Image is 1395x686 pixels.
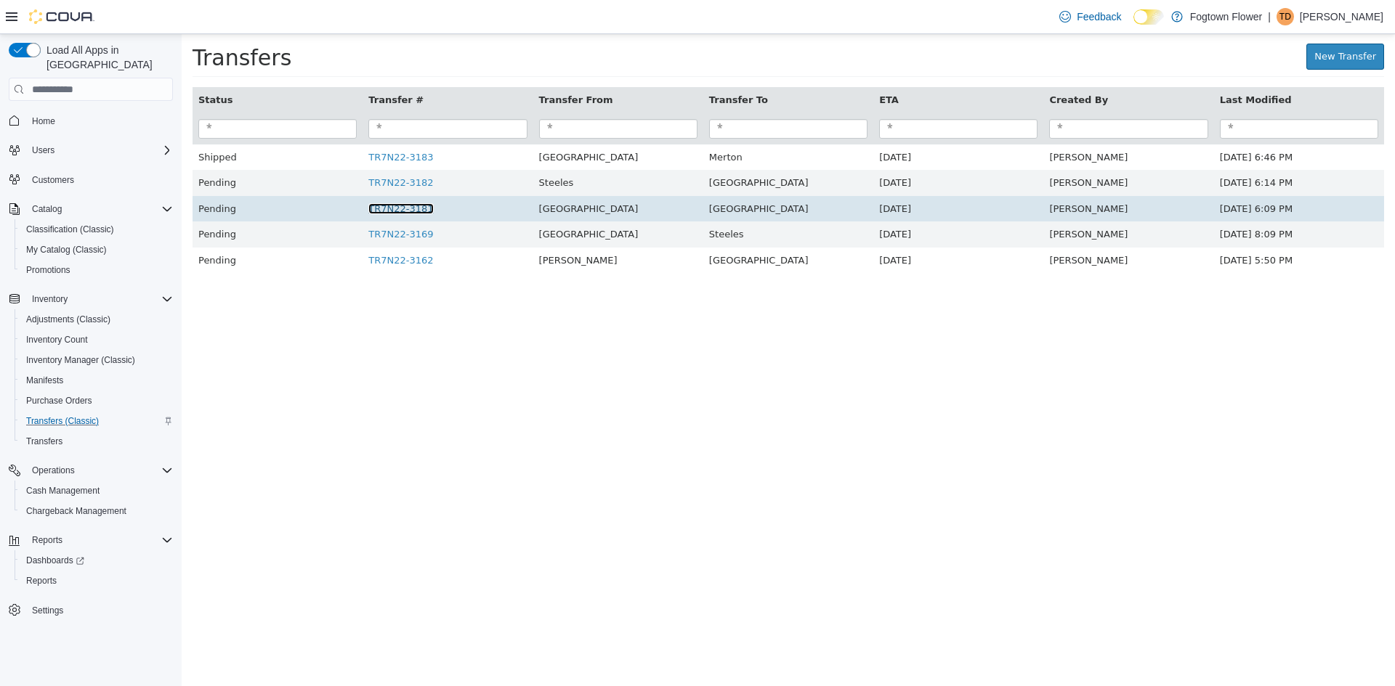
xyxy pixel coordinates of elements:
td: [DATE] 6:46 PM [1032,110,1202,136]
span: Customers [32,174,74,186]
span: Cameron McCrae [868,221,946,232]
a: TR7N22-3181 [187,169,251,180]
span: Inventory Count [26,334,88,346]
span: Feedback [1077,9,1121,24]
span: Alister Crichton [868,169,946,180]
a: My Catalog (Classic) [20,241,113,258]
span: Reports [32,534,62,546]
td: Pending [11,136,181,162]
button: Reports [15,571,179,591]
span: Transfers [11,11,110,36]
span: Merton [527,118,561,128]
span: Manifests [20,372,173,389]
span: Catalog [26,200,173,218]
span: Inventory Count [20,331,173,348]
td: [DATE] [692,136,862,162]
p: | [1268,8,1271,25]
button: Customers [3,169,179,190]
span: Operations [32,465,75,476]
button: Status [17,59,54,73]
div: Tristan Denobrega [1277,8,1294,25]
button: Chargeback Management [15,501,179,521]
a: TR7N22-3169 [187,195,251,205]
a: Promotions [20,261,76,279]
span: Promotions [26,264,70,276]
td: [DATE] 6:14 PM [1032,136,1202,162]
span: James Mckoy [868,143,946,154]
span: Adjustments (Classic) [26,314,110,325]
button: Home [3,110,179,131]
td: [DATE] [692,187,862,213]
button: Classification (Classic) [15,219,179,240]
input: Dark Mode [1133,9,1164,25]
span: Transfers [20,433,173,450]
p: Fogtown Flower [1190,8,1263,25]
span: Adjustments (Classic) [20,311,173,328]
span: Inventory [32,293,68,305]
span: Reports [26,575,57,587]
span: Mount Pleasant [527,169,627,180]
a: Dashboards [20,552,90,569]
span: Home [26,111,173,129]
span: Midtown [527,221,627,232]
button: Last Modified [1038,59,1113,73]
a: Cash Management [20,482,105,499]
span: Sina Sabetghadam [868,118,946,128]
a: New Transfer [1125,9,1202,36]
span: Steeles [527,195,562,205]
button: Purchase Orders [15,391,179,411]
td: [DATE] 8:09 PM [1032,187,1202,213]
span: Catalog [32,203,62,215]
span: Cash Management [20,482,173,499]
a: Settings [26,602,69,619]
span: Users [32,144,54,156]
a: Dashboards [15,550,179,571]
span: Home [32,115,55,127]
span: Inventory Manager (Classic) [26,354,135,366]
button: Reports [3,530,179,550]
a: TR7N22-3162 [187,221,251,232]
a: Transfers (Classic) [20,412,105,430]
span: Settings [32,605,63,616]
button: Manifests [15,370,179,391]
button: Inventory [26,290,73,308]
span: Transfers (Classic) [26,415,99,427]
button: Users [26,142,60,159]
a: Home [26,113,61,130]
span: Promotions [20,261,173,279]
span: Finch [357,221,436,232]
button: Promotions [15,260,179,280]
td: Pending [11,162,181,188]
button: Catalog [3,199,179,219]
td: Shipped [11,110,181,136]
a: Transfers [20,433,68,450]
span: Alister Crichton [868,195,946,205]
a: Purchase Orders [20,392,98,409]
button: My Catalog (Classic) [15,240,179,260]
span: Dashboards [20,552,173,569]
button: ETA [697,59,720,73]
td: [DATE] 5:50 PM [1032,213,1202,240]
span: Cash Management [26,485,100,497]
td: Pending [11,213,181,240]
span: Transfers [26,436,62,447]
span: Operations [26,462,173,479]
a: Adjustments (Classic) [20,311,116,328]
span: Manifests [26,375,63,386]
span: Customers [26,171,173,189]
span: North York [357,118,457,128]
button: Inventory Manager (Classic) [15,350,179,370]
span: Users [26,142,173,159]
span: Midtown [357,195,457,205]
p: [PERSON_NAME] [1300,8,1383,25]
span: TD [1279,8,1291,25]
button: Users [3,140,179,160]
td: [DATE] [692,110,862,136]
a: Feedback [1054,2,1127,31]
a: TR7N22-3183 [187,118,251,128]
span: Purchase Orders [20,392,173,409]
a: TR7N22-3182 [187,143,251,154]
span: Dashboards [26,555,84,566]
span: Reports [20,572,173,589]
